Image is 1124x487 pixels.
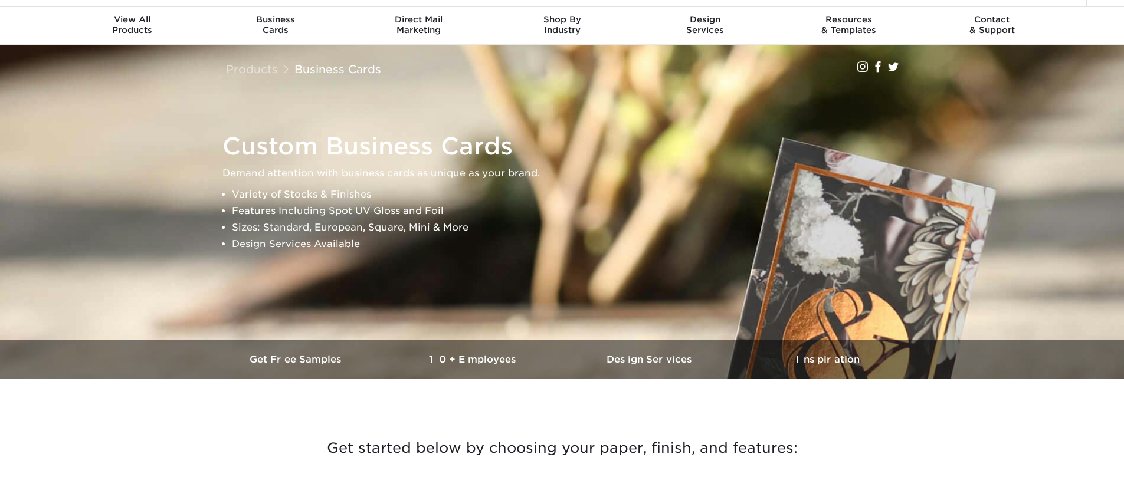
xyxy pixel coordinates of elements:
span: Design [634,14,777,25]
div: Marketing [347,14,490,35]
h1: Custom Business Cards [222,132,913,160]
span: Direct Mail [347,14,490,25]
div: Industry [490,14,634,35]
a: Get Free Samples [208,340,385,379]
div: & Support [920,14,1064,35]
a: Shop ByIndustry [490,7,634,45]
a: Direct MailMarketing [347,7,490,45]
a: Products [226,62,278,75]
h3: Get started below by choosing your paper, finish, and features: [217,422,907,475]
a: 10+ Employees [385,340,562,379]
span: Business [204,14,347,25]
li: Variety of Stocks & Finishes [232,186,913,203]
li: Features Including Spot UV Gloss and Foil [232,203,913,219]
div: & Templates [777,14,920,35]
a: Contact& Support [920,7,1064,45]
h3: Design Services [562,354,739,365]
h3: 10+ Employees [385,354,562,365]
a: View AllProducts [61,7,204,45]
span: Shop By [490,14,634,25]
span: Contact [920,14,1064,25]
a: Inspiration [739,340,916,379]
p: Demand attention with business cards as unique as your brand. [222,165,913,182]
a: BusinessCards [204,7,347,45]
a: DesignServices [634,7,777,45]
span: View All [61,14,204,25]
span: Resources [777,14,920,25]
a: Design Services [562,340,739,379]
div: Products [61,14,204,35]
li: Sizes: Standard, European, Square, Mini & More [232,219,913,236]
h3: Inspiration [739,354,916,365]
a: Business Cards [294,62,381,75]
h3: Get Free Samples [208,354,385,365]
div: Cards [204,14,347,35]
a: Resources& Templates [777,7,920,45]
li: Design Services Available [232,236,913,252]
div: Services [634,14,777,35]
